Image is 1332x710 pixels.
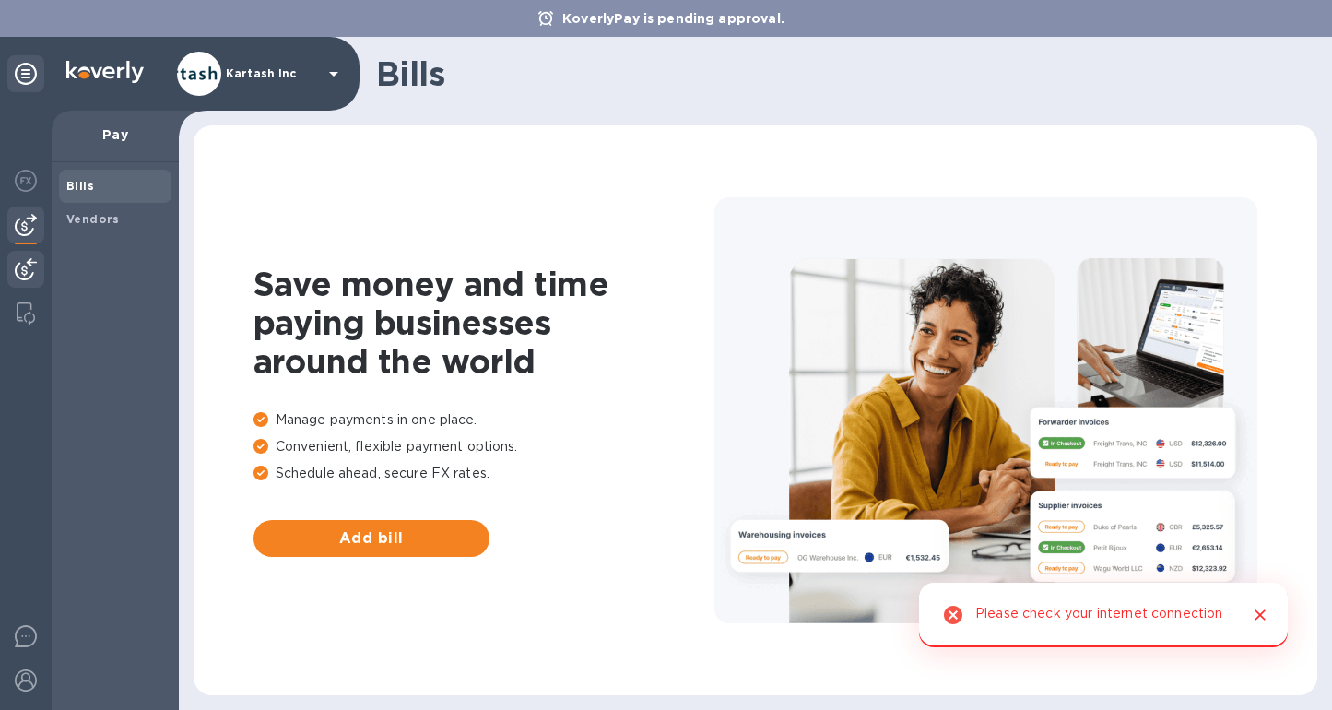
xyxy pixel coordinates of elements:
p: Schedule ahead, secure FX rates. [253,464,714,483]
b: Bills [66,179,94,193]
p: Manage payments in one place. [253,410,714,430]
p: Kartash Inc [226,67,318,80]
p: Convenient, flexible payment options. [253,437,714,456]
div: Unpin categories [7,55,44,92]
button: Close [1248,603,1272,627]
div: Please check your internet connection [975,598,1223,633]
p: Pay [66,125,164,144]
button: Add bill [253,520,489,557]
h1: Bills [376,54,1303,93]
span: Add bill [268,527,475,550]
p: KoverlyPay is pending approval. [553,9,794,28]
b: Vendors [66,212,120,226]
img: Foreign exchange [15,170,37,192]
img: Logo [66,61,144,83]
h1: Save money and time paying businesses around the world [253,265,714,381]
